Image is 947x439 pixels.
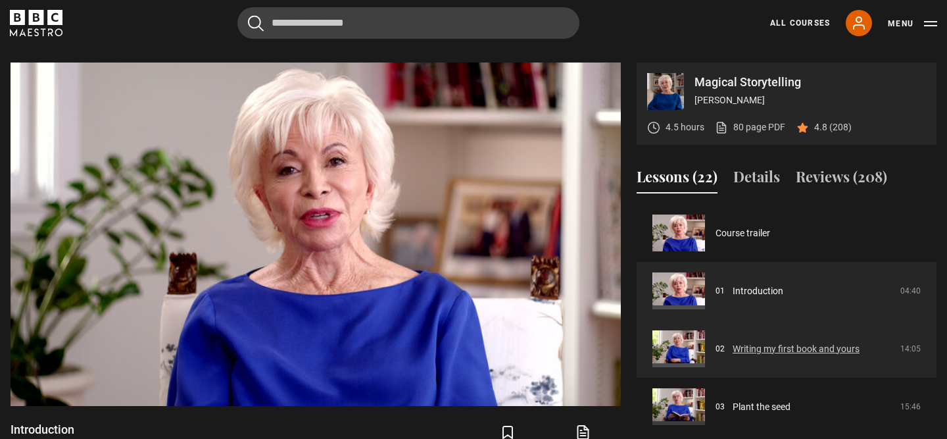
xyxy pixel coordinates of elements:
h1: Introduction [11,422,179,438]
button: Details [733,166,780,194]
video-js: Video Player [11,63,621,406]
button: Lessons (22) [637,166,717,194]
a: Writing my first book and yours [733,342,860,356]
a: Course trailer [716,226,770,240]
p: 4.5 hours [666,120,704,134]
svg: BBC Maestro [10,10,62,36]
a: Introduction [733,284,783,298]
button: Toggle navigation [888,17,937,30]
a: 80 page PDF [715,120,785,134]
p: 4.8 (208) [814,120,852,134]
p: Magical Storytelling [694,76,926,88]
a: Plant the seed [733,400,790,414]
p: [PERSON_NAME] [694,93,926,107]
input: Search [237,7,579,39]
a: All Courses [770,17,830,29]
button: Submit the search query [248,15,264,32]
button: Reviews (208) [796,166,887,194]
